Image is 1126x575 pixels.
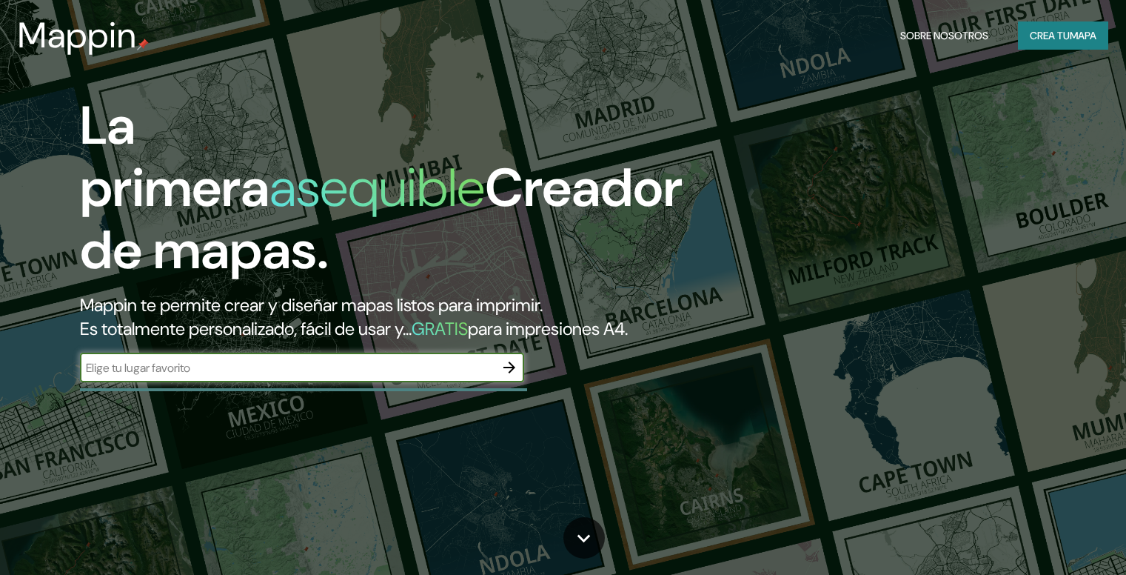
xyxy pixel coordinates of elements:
input: Elige tu lugar favorito [80,359,495,376]
img: pin de mapeo [137,39,149,50]
font: mapa [1070,29,1096,42]
font: Es totalmente personalizado, fácil de usar y... [80,317,412,340]
font: La primera [80,91,269,222]
font: Mappin [18,12,137,59]
button: Crea tumapa [1018,21,1108,50]
iframe: Help widget launcher [994,517,1110,559]
font: GRATIS [412,317,468,340]
font: Crea tu [1030,29,1070,42]
button: Sobre nosotros [894,21,994,50]
font: Creador de mapas. [80,153,683,285]
font: Mappin te permite crear y diseñar mapas listos para imprimir. [80,293,543,316]
font: para impresiones A4. [468,317,628,340]
font: asequible [269,153,485,222]
font: Sobre nosotros [900,29,988,42]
